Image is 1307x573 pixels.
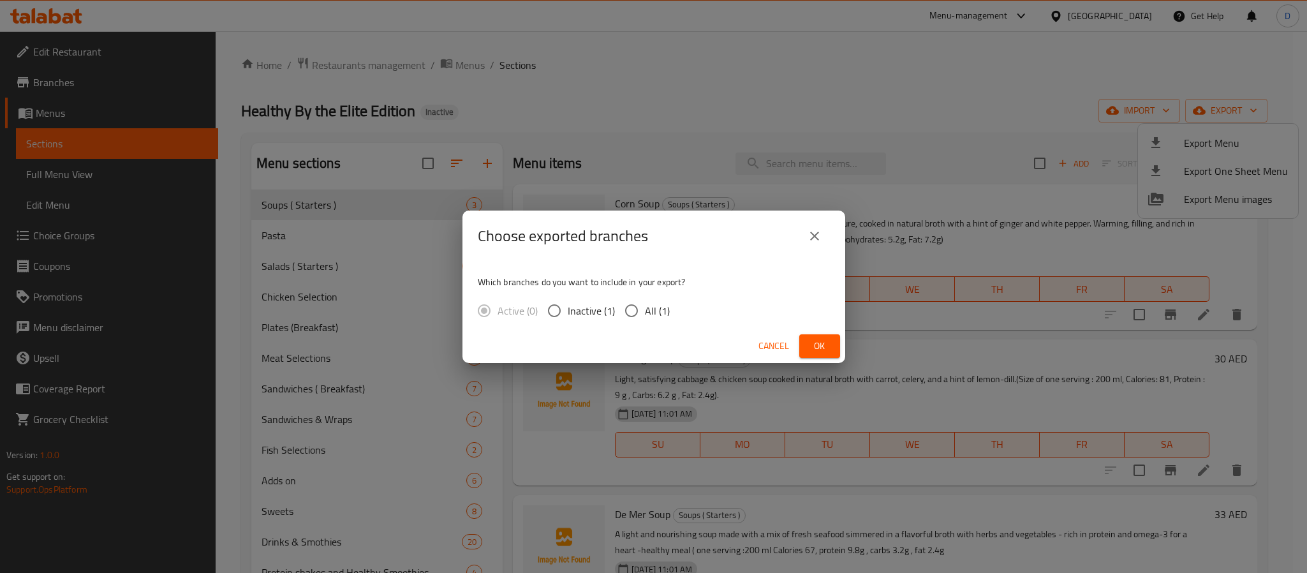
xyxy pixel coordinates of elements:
[645,303,670,318] span: All (1)
[478,276,830,288] p: Which branches do you want to include in your export?
[498,303,538,318] span: Active (0)
[799,334,840,358] button: Ok
[809,338,830,354] span: Ok
[568,303,615,318] span: Inactive (1)
[799,221,830,251] button: close
[478,226,648,246] h2: Choose exported branches
[758,338,789,354] span: Cancel
[753,334,794,358] button: Cancel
